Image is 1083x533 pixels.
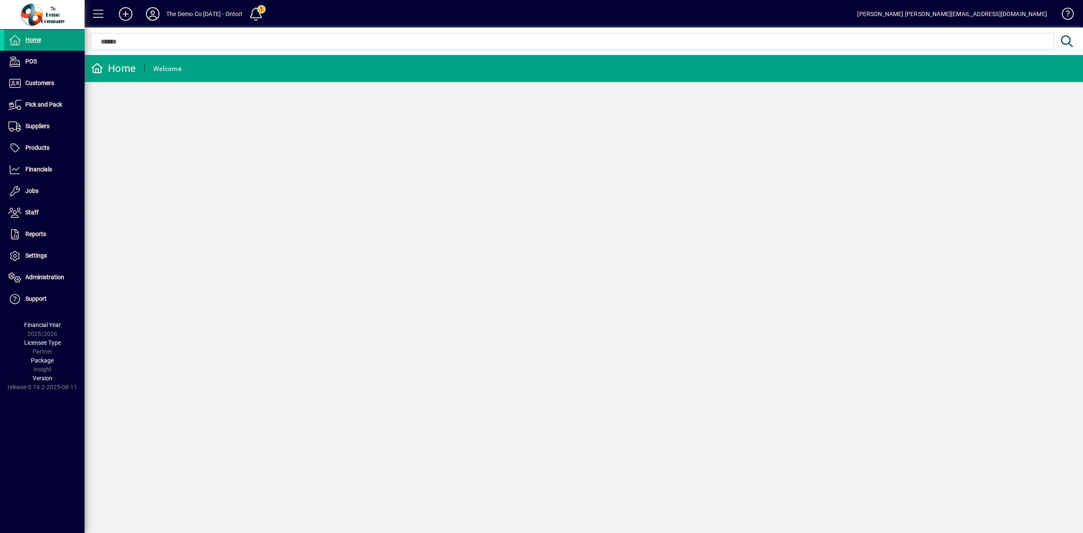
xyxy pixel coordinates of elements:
[4,202,85,223] a: Staff
[31,357,54,364] span: Package
[25,166,52,173] span: Financials
[139,6,166,22] button: Profile
[4,159,85,180] a: Financials
[25,101,62,108] span: Pick and Pack
[4,73,85,94] a: Customers
[25,144,49,151] span: Products
[25,231,46,237] span: Reports
[153,62,181,76] div: Welcome
[33,375,52,382] span: Version
[25,295,47,302] span: Support
[166,7,242,21] div: The Demo Co [DATE] - Ontoit
[25,123,49,129] span: Suppliers
[25,187,38,194] span: Jobs
[24,339,61,346] span: Licensee Type
[24,321,61,328] span: Financial Year
[4,245,85,266] a: Settings
[25,274,64,280] span: Administration
[1056,2,1072,29] a: Knowledge Base
[4,181,85,202] a: Jobs
[112,6,139,22] button: Add
[4,288,85,310] a: Support
[4,224,85,245] a: Reports
[4,94,85,115] a: Pick and Pack
[25,36,41,43] span: Home
[25,252,47,259] span: Settings
[91,62,136,75] div: Home
[4,116,85,137] a: Suppliers
[4,137,85,159] a: Products
[4,51,85,72] a: POS
[25,209,38,216] span: Staff
[25,58,37,65] span: POS
[25,80,54,86] span: Customers
[857,7,1047,21] div: [PERSON_NAME] [PERSON_NAME][EMAIL_ADDRESS][DOMAIN_NAME]
[4,267,85,288] a: Administration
